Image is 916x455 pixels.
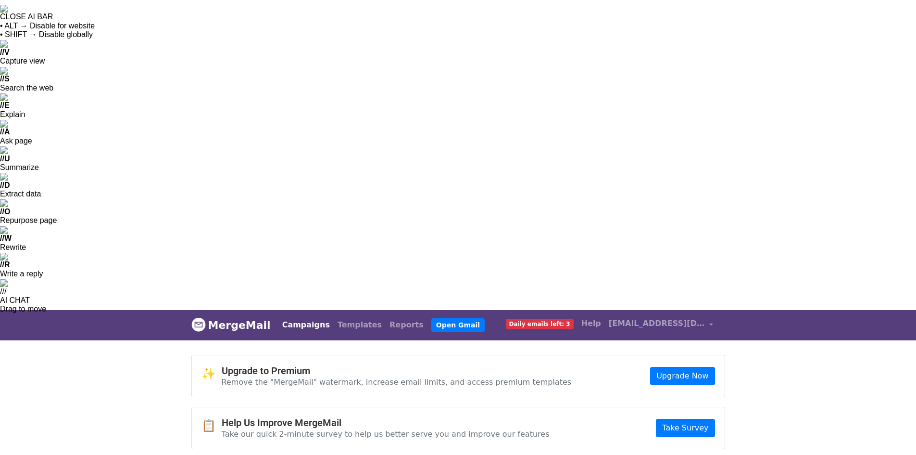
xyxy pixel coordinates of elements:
p: Remove the "MergeMail" watermark, increase email limits, and access premium templates [222,377,572,387]
a: MergeMail [191,315,271,335]
span: Daily emails left: 3 [506,319,574,329]
img: MergeMail logo [191,317,206,332]
iframe: Chat Widget [868,409,916,455]
a: Campaigns [278,315,334,335]
a: Upgrade Now [650,367,715,385]
a: Take Survey [656,419,715,437]
a: Templates [334,315,386,335]
a: Help [577,314,605,333]
span: 📋 [201,419,222,433]
h4: Help Us Improve MergeMail [222,417,550,429]
a: [EMAIL_ADDRESS][DOMAIN_NAME] [605,314,717,337]
p: Take our quick 2-minute survey to help us better serve you and improve our features [222,429,550,439]
a: Daily emails left: 3 [502,314,577,333]
span: [EMAIL_ADDRESS][DOMAIN_NAME] [609,318,705,329]
a: Open Gmail [431,318,485,332]
span: ✨ [201,367,222,381]
a: Reports [386,315,427,335]
h4: Upgrade to Premium [222,365,572,377]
